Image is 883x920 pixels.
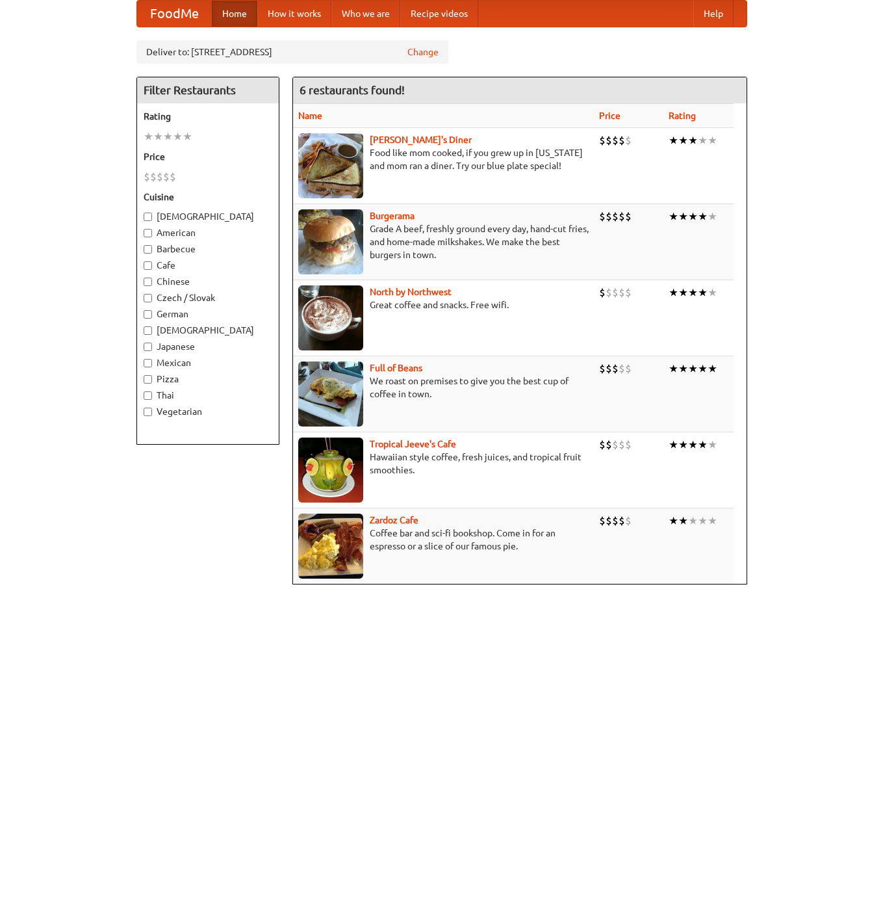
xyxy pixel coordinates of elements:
[678,209,688,224] li: ★
[144,391,152,400] input: Thai
[298,527,589,553] p: Coffee bar and sci-fi bookshop. Come in for an espresso or a slice of our famous pie.
[688,209,698,224] li: ★
[599,438,606,452] li: $
[144,213,152,221] input: [DEMOGRAPHIC_DATA]
[698,209,708,224] li: ★
[606,361,612,376] li: $
[370,287,452,297] a: North by Northwest
[144,129,153,144] li: ★
[698,438,708,452] li: ★
[599,514,606,528] li: $
[144,326,152,335] input: [DEMOGRAPHIC_DATA]
[599,209,606,224] li: $
[625,438,632,452] li: $
[144,110,272,123] h5: Rating
[144,389,272,402] label: Thai
[612,133,619,148] li: $
[688,438,698,452] li: ★
[612,361,619,376] li: $
[144,291,272,304] label: Czech / Slovak
[370,363,422,373] a: Full of Beans
[669,438,678,452] li: ★
[136,40,448,64] div: Deliver to: [STREET_ADDRESS]
[708,514,717,528] li: ★
[137,77,279,103] h4: Filter Restaurants
[170,170,176,184] li: $
[370,439,456,449] a: Tropical Jeeve's Cafe
[144,226,272,239] label: American
[144,324,272,337] label: [DEMOGRAPHIC_DATA]
[619,285,625,300] li: $
[144,150,272,163] h5: Price
[678,514,688,528] li: ★
[144,375,152,384] input: Pizza
[678,361,688,376] li: ★
[606,133,612,148] li: $
[708,361,717,376] li: ★
[698,514,708,528] li: ★
[298,451,589,477] p: Hawaiian style coffee, fresh juices, and tropical fruit smoothies.
[298,298,589,311] p: Great coffee and snacks. Free wifi.
[612,285,619,300] li: $
[612,438,619,452] li: $
[606,285,612,300] li: $
[678,133,688,148] li: ★
[606,209,612,224] li: $
[144,408,152,416] input: Vegetarian
[144,170,150,184] li: $
[298,361,363,427] img: beans.jpg
[144,310,152,319] input: German
[669,514,678,528] li: ★
[708,438,717,452] li: ★
[144,308,272,321] label: German
[150,170,157,184] li: $
[331,1,400,27] a: Who we are
[619,133,625,148] li: $
[599,361,606,376] li: $
[298,285,363,350] img: north.jpg
[144,405,272,418] label: Vegetarian
[370,135,472,145] a: [PERSON_NAME]'s Diner
[625,361,632,376] li: $
[298,514,363,579] img: zardoz.jpg
[688,285,698,300] li: ★
[144,294,152,302] input: Czech / Slovak
[678,438,688,452] li: ★
[599,133,606,148] li: $
[708,133,717,148] li: ★
[173,129,183,144] li: ★
[606,438,612,452] li: $
[625,209,632,224] li: $
[669,209,678,224] li: ★
[669,361,678,376] li: ★
[407,46,439,59] a: Change
[688,133,698,148] li: ★
[212,1,257,27] a: Home
[144,259,272,272] label: Cafe
[144,245,152,254] input: Barbecue
[144,278,152,286] input: Chinese
[678,285,688,300] li: ★
[669,111,696,121] a: Rating
[144,229,152,237] input: American
[619,438,625,452] li: $
[163,170,170,184] li: $
[370,211,415,221] a: Burgerama
[688,514,698,528] li: ★
[612,514,619,528] li: $
[144,359,152,367] input: Mexican
[144,343,152,351] input: Japanese
[370,515,418,525] a: Zardoz Cafe
[669,133,678,148] li: ★
[606,514,612,528] li: $
[625,514,632,528] li: $
[698,361,708,376] li: ★
[619,514,625,528] li: $
[619,361,625,376] li: $
[153,129,163,144] li: ★
[298,146,589,172] p: Food like mom cooked, if you grew up in [US_STATE] and mom ran a diner. Try our blue plate special!
[144,373,272,386] label: Pizza
[625,133,632,148] li: $
[298,133,363,198] img: sallys.jpg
